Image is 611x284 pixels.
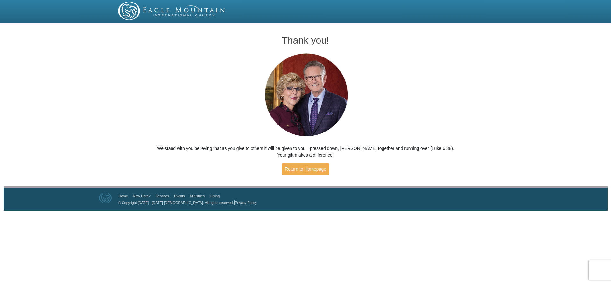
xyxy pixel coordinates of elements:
[118,2,226,20] img: EMIC
[99,193,112,203] img: Eagle Mountain International Church
[156,194,169,198] a: Services
[235,201,256,205] a: Privacy Policy
[174,194,185,198] a: Events
[156,145,455,159] p: We stand with you believing that as you give to others it will be given to you—pressed down, [PER...
[259,51,353,139] img: Pastors George and Terri Pearsons
[156,35,455,45] h1: Thank you!
[190,194,205,198] a: Ministries
[282,163,329,175] a: Return to Homepage
[118,201,234,205] a: © Copyright [DATE] - [DATE] [DEMOGRAPHIC_DATA]. All rights reserved.
[133,194,151,198] a: New Here?
[210,194,220,198] a: Giving
[119,194,128,198] a: Home
[116,199,257,206] p: |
